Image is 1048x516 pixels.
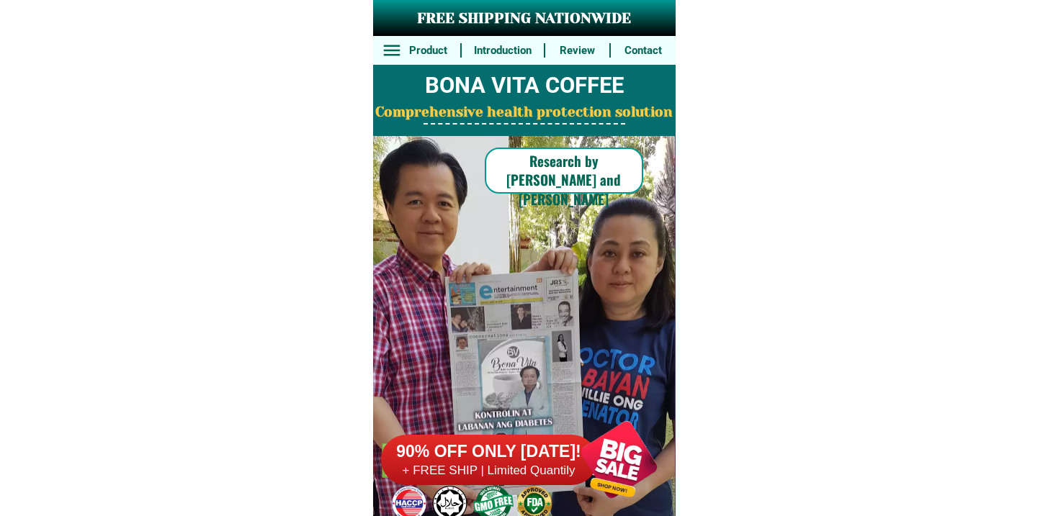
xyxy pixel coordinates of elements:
h2: BONA VITA COFFEE [373,69,676,103]
h6: + FREE SHIP | Limited Quantily [381,463,597,479]
h6: 90% OFF ONLY [DATE]! [381,441,597,463]
h6: Contact [619,42,668,59]
h6: Review [553,42,602,59]
h3: FREE SHIPPING NATIONWIDE [373,8,676,30]
h6: Research by [PERSON_NAME] and [PERSON_NAME] [485,151,643,209]
h2: Comprehensive health protection solution [373,102,676,123]
h6: Introduction [469,42,536,59]
h6: Product [403,42,452,59]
